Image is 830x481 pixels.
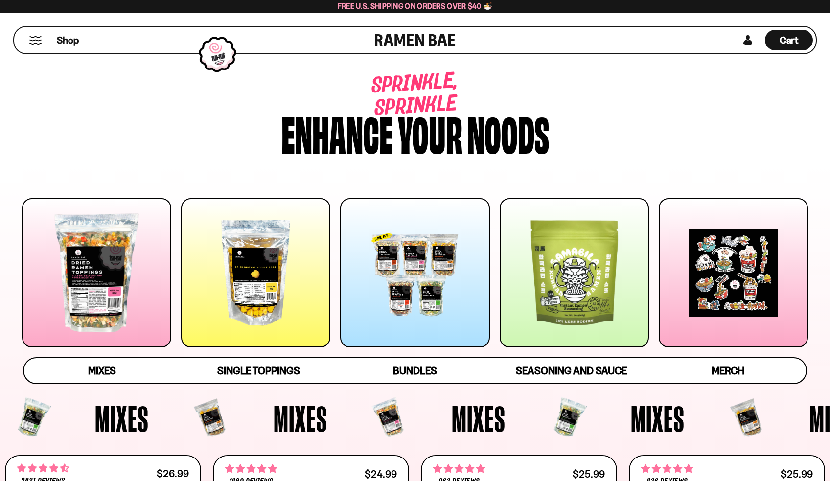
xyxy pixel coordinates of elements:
[225,462,277,475] span: 4.76 stars
[157,469,189,478] div: $26.99
[181,358,337,383] a: Single Toppings
[274,400,327,436] span: Mixes
[17,462,69,475] span: 4.68 stars
[338,1,493,11] span: Free U.S. Shipping on Orders over $40 🍜
[452,400,506,436] span: Mixes
[765,27,813,53] div: Cart
[57,34,79,47] span: Shop
[781,469,813,479] div: $25.99
[217,365,300,377] span: Single Toppings
[24,358,181,383] a: Mixes
[780,34,799,46] span: Cart
[516,365,627,377] span: Seasoning and Sauce
[641,462,693,475] span: 4.76 stars
[712,365,744,377] span: Merch
[493,358,650,383] a: Seasoning and Sauce
[281,109,393,156] div: Enhance
[398,109,462,156] div: your
[467,109,549,156] div: noods
[365,469,397,479] div: $24.99
[631,400,685,436] span: Mixes
[57,30,79,50] a: Shop
[95,400,149,436] span: Mixes
[337,358,493,383] a: Bundles
[649,358,806,383] a: Merch
[393,365,437,377] span: Bundles
[573,469,605,479] div: $25.99
[433,462,485,475] span: 4.75 stars
[29,36,42,45] button: Mobile Menu Trigger
[88,365,116,377] span: Mixes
